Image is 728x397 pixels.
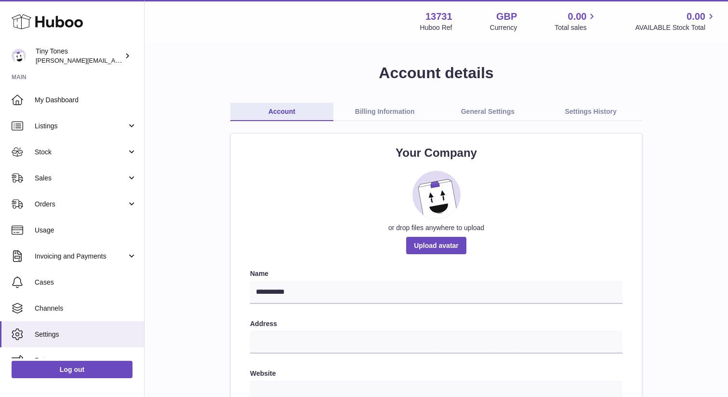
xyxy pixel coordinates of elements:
h2: Your Company [250,145,622,161]
span: Usage [35,226,137,235]
a: General Settings [437,103,540,121]
a: Settings History [539,103,642,121]
a: 0.00 AVAILABLE Stock Total [635,10,716,32]
a: 0.00 Total sales [555,10,597,32]
img: sasha@tinytones.uk [12,49,26,63]
span: [PERSON_NAME][EMAIL_ADDRESS][DOMAIN_NAME] [36,56,193,64]
span: 0.00 [687,10,705,23]
span: Stock [35,148,127,157]
span: Invoicing and Payments [35,252,127,261]
span: Channels [35,304,137,313]
span: AVAILABLE Stock Total [635,23,716,32]
span: Cases [35,278,137,287]
div: Tiny Tones [36,47,122,65]
strong: 13731 [425,10,452,23]
div: or drop files anywhere to upload [250,223,622,233]
span: Listings [35,122,127,131]
span: Total sales [555,23,597,32]
img: placeholder_image.svg [412,171,461,219]
span: 0.00 [568,10,587,23]
span: Settings [35,330,137,339]
div: Currency [490,23,517,32]
a: Log out [12,361,132,378]
span: Returns [35,356,137,365]
label: Address [250,319,622,329]
label: Name [250,269,622,278]
span: Orders [35,200,127,209]
span: Upload avatar [406,237,466,254]
a: Billing Information [333,103,437,121]
span: My Dashboard [35,96,137,105]
a: Account [230,103,333,121]
strong: GBP [496,10,517,23]
h1: Account details [160,63,713,83]
span: Sales [35,174,127,183]
div: Huboo Ref [420,23,452,32]
label: Website [250,369,622,378]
